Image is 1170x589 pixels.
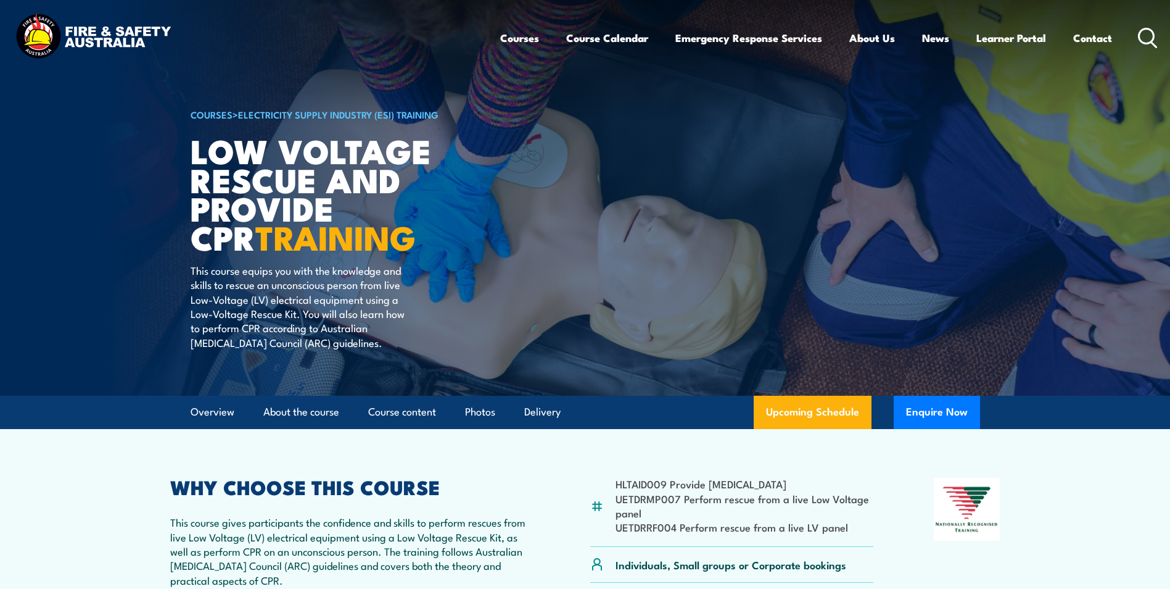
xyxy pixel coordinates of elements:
[191,107,495,122] h6: >
[754,396,871,429] a: Upcoming Schedule
[170,515,530,587] p: This course gives participants the confidence and skills to perform rescues from live Low Voltage...
[894,396,980,429] button: Enquire Now
[616,558,846,572] p: Individuals, Small groups or Corporate bookings
[934,478,1000,541] img: Nationally Recognised Training logo.
[191,263,416,349] p: This course equips you with the knowledge and skills to rescue an unconscious person from live Lo...
[170,478,530,495] h2: WHY CHOOSE THIS COURSE
[616,477,874,491] li: HLTAID009 Provide [MEDICAL_DATA]
[616,491,874,520] li: UETDRMP007 Perform rescue from a live Low Voltage panel
[976,22,1046,54] a: Learner Portal
[191,396,234,428] a: Overview
[849,22,895,54] a: About Us
[500,22,539,54] a: Courses
[524,396,561,428] a: Delivery
[922,22,949,54] a: News
[616,520,874,534] li: UETDRRF004 Perform rescue from a live LV panel
[238,107,439,121] a: Electricity Supply Industry (ESI) Training
[368,396,436,428] a: Course content
[465,396,495,428] a: Photos
[675,22,822,54] a: Emergency Response Services
[191,136,495,251] h1: Low Voltage Rescue and Provide CPR
[255,211,416,262] strong: TRAINING
[1073,22,1112,54] a: Contact
[191,107,233,121] a: COURSES
[566,22,648,54] a: Course Calendar
[263,396,339,428] a: About the course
